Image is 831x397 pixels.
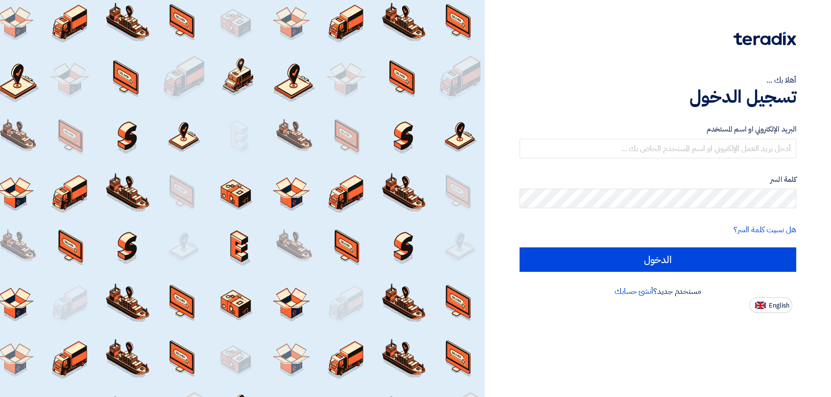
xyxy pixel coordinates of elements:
[520,286,796,297] div: مستخدم جديد؟
[734,32,796,45] img: Teradix logo
[734,224,796,236] a: هل نسيت كلمة السر؟
[749,297,792,313] button: English
[520,247,796,272] input: الدخول
[615,286,653,297] a: أنشئ حسابك
[755,302,766,309] img: en-US.png
[520,74,796,86] div: أهلا بك ...
[520,86,796,108] h1: تسجيل الدخول
[520,174,796,185] label: كلمة السر
[769,302,789,309] span: English
[520,139,796,158] input: أدخل بريد العمل الإلكتروني او اسم المستخدم الخاص بك ...
[520,124,796,135] label: البريد الإلكتروني او اسم المستخدم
